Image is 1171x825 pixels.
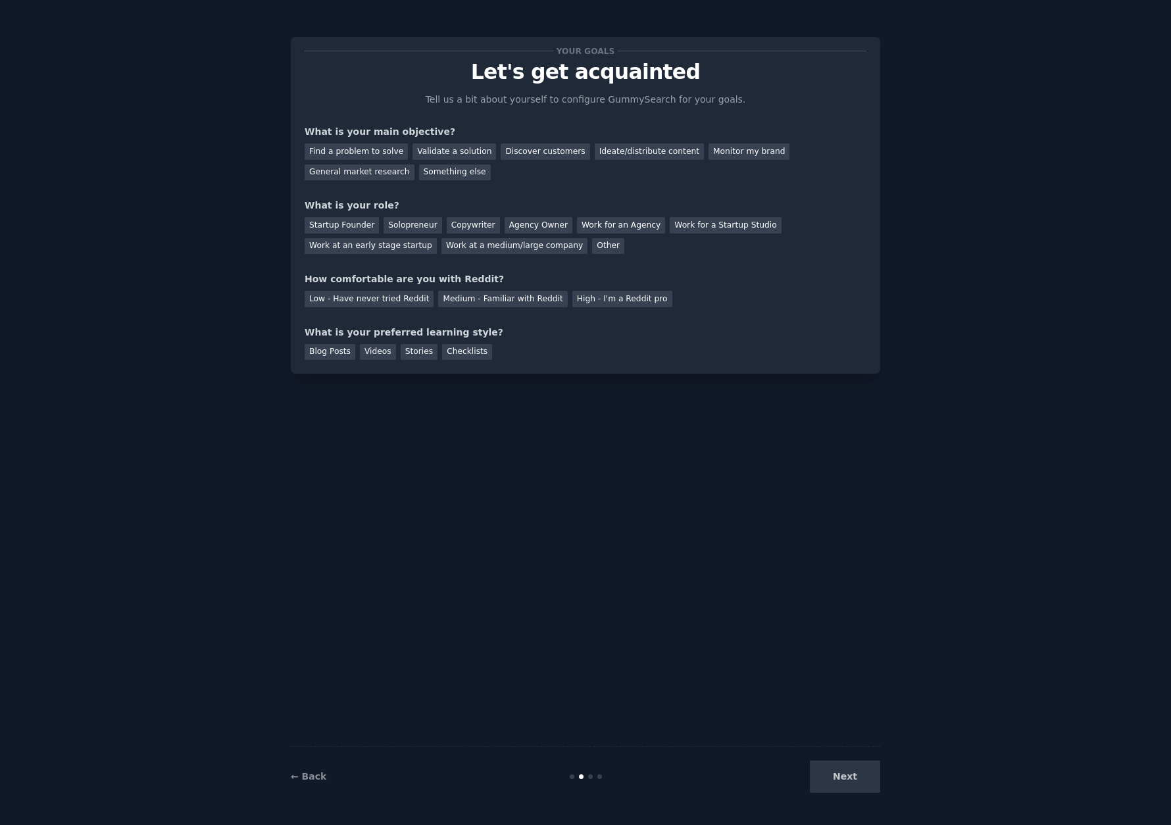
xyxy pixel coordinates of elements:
div: What is your role? [305,199,866,213]
div: General market research [305,164,414,181]
div: Solopreneur [384,217,441,234]
div: Work at an early stage startup [305,238,437,255]
div: Monitor my brand [709,143,789,160]
div: Work for an Agency [577,217,665,234]
div: Ideate/distribute content [595,143,704,160]
p: Tell us a bit about yourself to configure GummySearch for your goals. [420,93,751,107]
div: Agency Owner [505,217,572,234]
div: Work for a Startup Studio [670,217,781,234]
div: Checklists [442,344,492,361]
div: Blog Posts [305,344,355,361]
div: Work at a medium/large company [441,238,587,255]
div: Other [592,238,624,255]
p: Let's get acquainted [305,61,866,84]
div: Medium - Familiar with Reddit [438,291,567,307]
div: Something else [419,164,491,181]
div: Low - Have never tried Reddit [305,291,434,307]
div: Validate a solution [412,143,496,160]
div: What is your main objective? [305,125,866,139]
div: Startup Founder [305,217,379,234]
span: Your goals [554,44,617,58]
div: Discover customers [501,143,589,160]
div: Stories [401,344,437,361]
a: ← Back [291,771,326,782]
div: What is your preferred learning style? [305,326,866,339]
div: Copywriter [447,217,500,234]
div: How comfortable are you with Reddit? [305,272,866,286]
div: Find a problem to solve [305,143,408,160]
div: High - I'm a Reddit pro [572,291,672,307]
div: Videos [360,344,396,361]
